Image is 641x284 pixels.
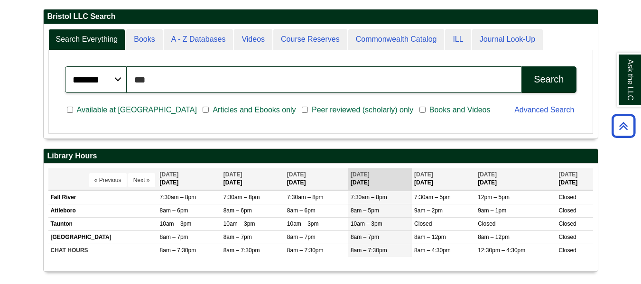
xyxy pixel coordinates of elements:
[558,207,576,214] span: Closed
[160,220,192,227] span: 10am – 3pm
[287,207,316,214] span: 8am – 6pm
[351,207,379,214] span: 8am – 5pm
[48,29,126,50] a: Search Everything
[209,104,299,116] span: Articles and Ebooks only
[414,220,432,227] span: Closed
[126,29,162,50] a: Books
[478,234,510,240] span: 8am – 12pm
[223,194,260,201] span: 7:30am – 8pm
[223,171,242,178] span: [DATE]
[414,194,451,201] span: 7:30am – 5pm
[351,220,382,227] span: 10am – 3pm
[48,244,158,257] td: CHAT HOURS
[445,29,471,50] a: ILL
[44,149,598,164] h2: Library Hours
[273,29,347,50] a: Course Reserves
[514,106,574,114] a: Advanced Search
[223,207,252,214] span: 8am – 6pm
[472,29,543,50] a: Journal Look-Up
[521,66,576,93] button: Search
[287,234,316,240] span: 8am – 7pm
[414,171,433,178] span: [DATE]
[164,29,233,50] a: A - Z Databases
[223,247,260,254] span: 8am – 7:30pm
[128,173,155,187] button: Next »
[287,171,306,178] span: [DATE]
[558,247,576,254] span: Closed
[351,171,370,178] span: [DATE]
[475,168,556,190] th: [DATE]
[351,247,387,254] span: 8am – 7:30pm
[160,194,196,201] span: 7:30am – 8pm
[89,173,127,187] button: « Previous
[287,220,319,227] span: 10am – 3pm
[478,247,525,254] span: 12:30pm – 4:30pm
[160,171,179,178] span: [DATE]
[414,207,443,214] span: 9am – 2pm
[308,104,417,116] span: Peer reviewed (scholarly) only
[223,220,255,227] span: 10am – 3pm
[203,106,209,114] input: Articles and Ebooks only
[48,191,158,204] td: Fall River
[556,168,593,190] th: [DATE]
[160,234,188,240] span: 8am – 7pm
[414,247,451,254] span: 8am – 4:30pm
[608,119,639,132] a: Back to Top
[48,217,158,230] td: Taunton
[287,247,324,254] span: 8am – 7:30pm
[414,234,446,240] span: 8am – 12pm
[478,171,497,178] span: [DATE]
[285,168,348,190] th: [DATE]
[234,29,272,50] a: Videos
[221,168,285,190] th: [DATE]
[558,194,576,201] span: Closed
[48,204,158,217] td: Attleboro
[558,171,577,178] span: [DATE]
[348,29,445,50] a: Commonwealth Catalog
[412,168,475,190] th: [DATE]
[48,231,158,244] td: [GEOGRAPHIC_DATA]
[351,194,387,201] span: 7:30am – 8pm
[351,234,379,240] span: 8am – 7pm
[160,247,196,254] span: 8am – 7:30pm
[302,106,308,114] input: Peer reviewed (scholarly) only
[158,168,221,190] th: [DATE]
[558,234,576,240] span: Closed
[223,234,252,240] span: 8am – 7pm
[67,106,73,114] input: Available at [GEOGRAPHIC_DATA]
[426,104,494,116] span: Books and Videos
[419,106,426,114] input: Books and Videos
[478,207,506,214] span: 9am – 1pm
[478,220,495,227] span: Closed
[348,168,412,190] th: [DATE]
[534,74,564,85] div: Search
[44,9,598,24] h2: Bristol LLC Search
[160,207,188,214] span: 8am – 6pm
[73,104,201,116] span: Available at [GEOGRAPHIC_DATA]
[558,220,576,227] span: Closed
[478,194,510,201] span: 12pm – 5pm
[287,194,324,201] span: 7:30am – 8pm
